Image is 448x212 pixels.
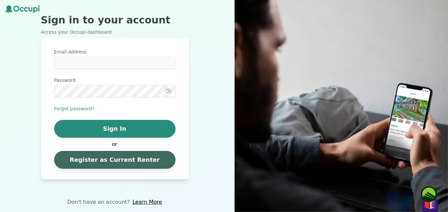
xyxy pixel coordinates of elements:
[54,105,95,112] button: Forgot password?
[54,120,176,138] button: Sign In
[54,151,176,169] a: Register as Current Renter
[54,49,176,55] label: Email Address
[109,140,121,148] span: or
[67,198,130,206] p: Don't have an account?
[41,29,189,35] p: Access your Occupi dashboard
[54,77,176,84] label: Password
[133,198,162,206] a: Learn More
[41,14,189,26] h2: Sign in to your account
